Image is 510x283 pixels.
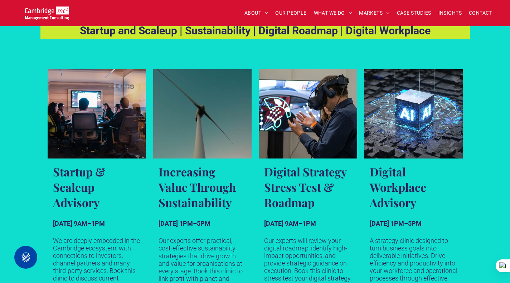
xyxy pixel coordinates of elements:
a: INSIGHTS [435,8,465,19]
a: MARKETS [355,8,393,19]
h3: Startup & Scaleup Advisory [53,164,141,210]
h3: Digital Strategy Stress Test & Roadmap [264,164,352,210]
strong: [DATE] 9AM–1PM [264,220,316,227]
a: WHAT WE DO [310,8,356,19]
h3: Increasing Value Through Sustainability [159,164,246,210]
strong: Startup and Scaleup | Sustainability | Digital Roadmap | Digital Workplace [80,24,431,37]
a: CASE STUDIES [393,8,435,19]
a: CONTACT [465,8,496,19]
a: Futuristic cube on a tech background with the words 'AI' in neon glow [364,69,463,158]
strong: [DATE] 9AM–1PM [53,220,105,227]
a: OUR PEOPLE [272,8,310,19]
a: Near shot of a wind turbine against a dark blue sky [153,69,252,158]
a: A group of executives huddled around a desk discussing business [48,69,146,158]
img: Go to Homepage [25,6,69,20]
h3: Digital Workplace Advisory [370,164,457,210]
strong: [DATE] 1PM–5PM [159,220,210,227]
a: Middle-aged man wearing VR headset interacts infront of a tech dashboard [259,69,357,158]
strong: [DATE] 1PM–5PM [370,220,422,227]
a: ABOUT [241,8,272,19]
a: Your Business Transformed | Cambridge Management Consulting [25,8,69,15]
